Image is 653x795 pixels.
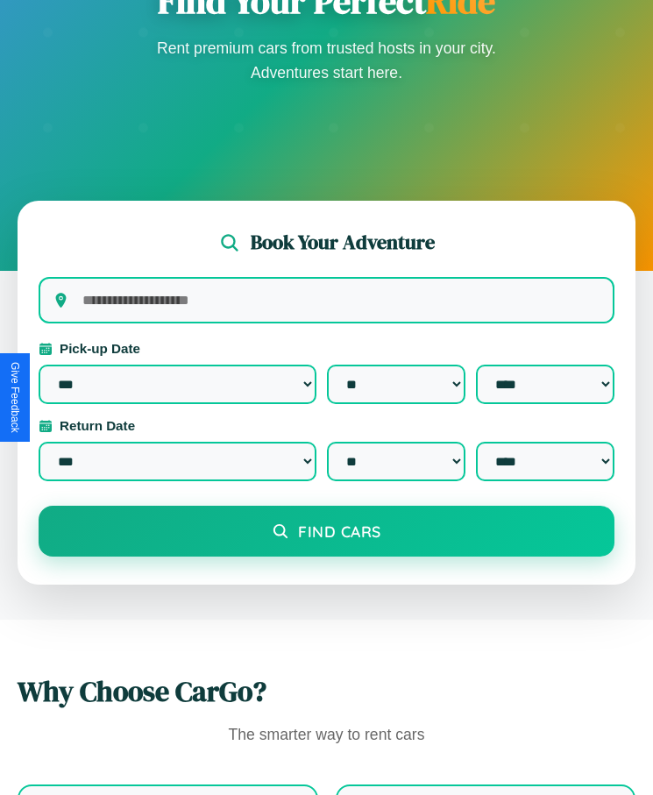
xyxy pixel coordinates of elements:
label: Pick-up Date [39,341,614,356]
h2: Book Your Adventure [251,229,435,256]
button: Find Cars [39,506,614,557]
h2: Why Choose CarGo? [18,672,635,711]
p: The smarter way to rent cars [18,721,635,749]
div: Give Feedback [9,362,21,433]
p: Rent premium cars from trusted hosts in your city. Adventures start here. [152,36,502,85]
label: Return Date [39,418,614,433]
